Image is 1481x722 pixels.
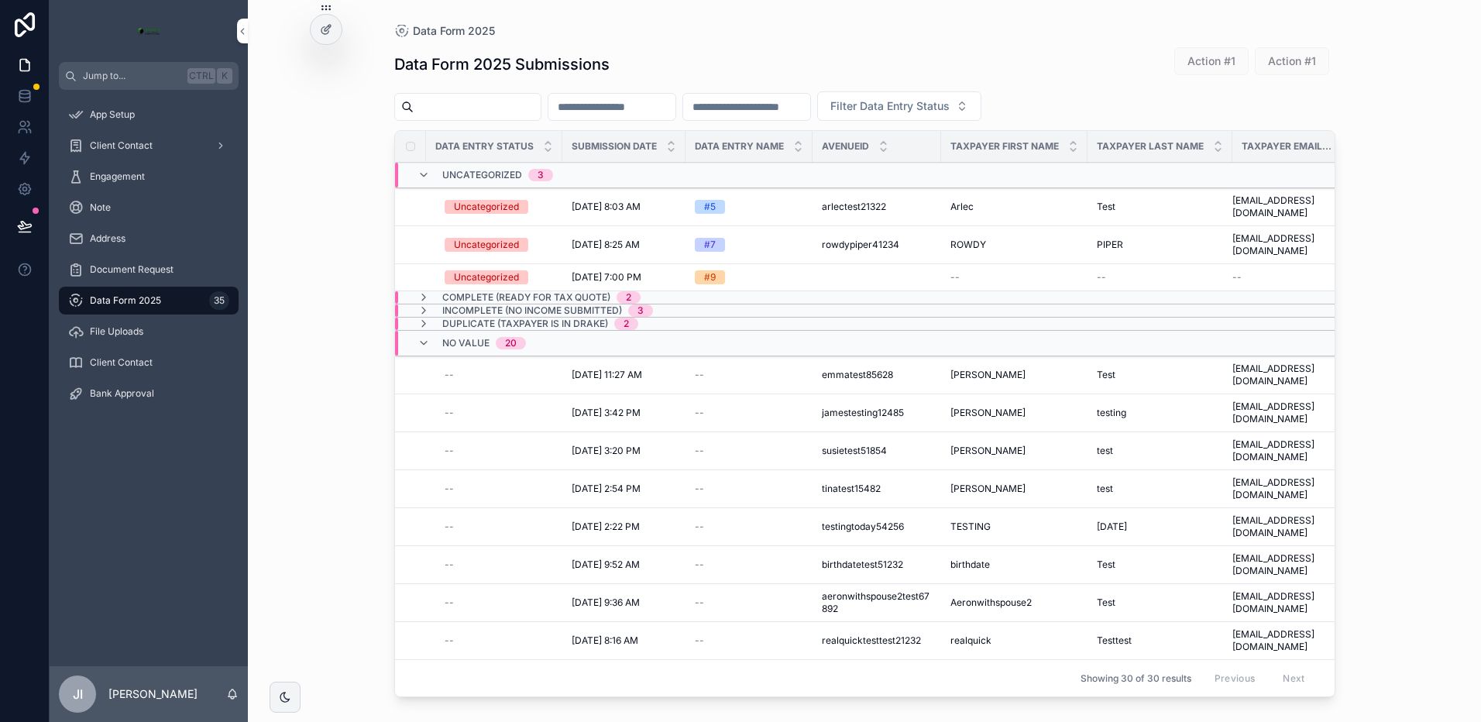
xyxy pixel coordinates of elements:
a: Document Request [59,256,239,284]
a: #5 [695,200,803,214]
span: -- [445,597,454,609]
a: [PERSON_NAME] [950,483,1078,495]
span: -- [695,407,704,419]
a: Data Form 2025 [394,23,495,39]
a: Uncategorized [445,270,553,284]
div: 35 [209,291,229,310]
a: -- [445,483,553,495]
a: [EMAIL_ADDRESS][DOMAIN_NAME] [1232,363,1342,387]
a: [DATE] 8:16 AM [572,634,676,647]
span: [DATE] 8:25 AM [572,239,640,251]
a: [DATE] 8:25 AM [572,239,676,251]
a: -- [695,369,803,381]
div: 2 [626,291,631,304]
a: Address [59,225,239,253]
a: [EMAIL_ADDRESS][DOMAIN_NAME] [1232,232,1342,257]
span: Document Request [90,263,174,276]
p: [PERSON_NAME] [108,686,198,702]
span: [DATE] [1097,521,1127,533]
span: Address [90,232,125,245]
a: [DATE] 9:36 AM [572,597,676,609]
a: Test [1097,597,1223,609]
a: Bank Approval [59,380,239,407]
span: Test [1097,597,1115,609]
span: Client Contact [90,139,153,152]
span: susietest51854 [822,445,887,457]
span: [DATE] 2:54 PM [572,483,641,495]
a: [DATE] 2:54 PM [572,483,676,495]
div: 20 [505,337,517,349]
span: -- [445,483,454,495]
a: -- [1097,271,1223,284]
a: -- [695,521,803,533]
a: test [1097,483,1223,495]
span: [PERSON_NAME] [950,483,1026,495]
a: [PERSON_NAME] [950,445,1078,457]
a: [EMAIL_ADDRESS][DOMAIN_NAME] [1232,552,1342,577]
a: [DATE] 8:03 AM [572,201,676,213]
a: [EMAIL_ADDRESS][DOMAIN_NAME] [1232,438,1342,463]
a: [DATE] 2:22 PM [572,521,676,533]
a: Test [1097,369,1223,381]
span: [EMAIL_ADDRESS][DOMAIN_NAME] [1232,514,1342,539]
span: -- [695,369,704,381]
a: [EMAIL_ADDRESS][DOMAIN_NAME] [1232,194,1342,219]
span: Incomplete (no income submitted) [442,304,622,317]
span: -- [1097,271,1106,284]
span: [DATE] 9:36 AM [572,597,640,609]
a: jamestesting12485 [822,407,932,419]
span: [EMAIL_ADDRESS][DOMAIN_NAME] [1232,590,1342,615]
span: File Uploads [90,325,143,338]
span: emmatest85628 [822,369,893,381]
span: [DATE] 7:00 PM [572,271,641,284]
a: -- [950,271,1078,284]
span: Test [1097,559,1115,571]
a: -- [445,445,553,457]
a: -- [445,597,553,609]
a: Data Form 202535 [59,287,239,315]
a: Note [59,194,239,222]
span: Testtest [1097,634,1132,647]
a: -- [695,634,803,647]
span: [DATE] 3:42 PM [572,407,641,419]
span: -- [695,597,704,609]
span: testingtoday54256 [822,521,904,533]
a: [DATE] 11:27 AM [572,369,676,381]
div: scrollable content [50,90,248,428]
a: test [1097,445,1223,457]
span: arlectest21322 [822,201,886,213]
a: Testtest [1097,634,1223,647]
a: -- [695,559,803,571]
a: [EMAIL_ADDRESS][DOMAIN_NAME] [1232,476,1342,501]
span: test [1097,445,1113,457]
span: Taxpayer First Name [950,140,1059,153]
span: -- [695,559,704,571]
a: [DATE] 9:52 AM [572,559,676,571]
a: Uncategorized [445,238,553,252]
a: Test [1097,559,1223,571]
span: [DATE] 8:03 AM [572,201,641,213]
span: Complete (ready for tax quote) [442,291,610,304]
span: -- [695,634,704,647]
span: -- [445,634,454,647]
span: test [1097,483,1113,495]
span: [DATE] 8:16 AM [572,634,638,647]
div: 2 [624,318,629,330]
a: susietest51854 [822,445,932,457]
span: [DATE] 9:52 AM [572,559,640,571]
img: App logo [136,19,161,43]
span: -- [950,271,960,284]
a: [DATE] 3:20 PM [572,445,676,457]
span: Arlec [950,201,974,213]
a: Aeronwithspouse2 [950,597,1078,609]
span: -- [695,483,704,495]
a: -- [695,445,803,457]
span: No value [442,337,490,349]
a: [EMAIL_ADDRESS][DOMAIN_NAME] [1232,401,1342,425]
a: realquick [950,634,1078,647]
span: Taxpayer Last Name [1097,140,1204,153]
span: App Setup [90,108,135,121]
